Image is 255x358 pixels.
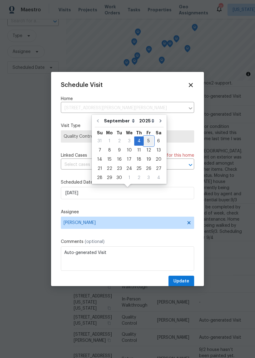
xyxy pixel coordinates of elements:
div: 17 [124,155,134,164]
div: 2 [134,173,144,182]
abbr: Saturday [156,131,161,135]
div: 1 [124,173,134,182]
span: Close [187,82,194,88]
div: Sat Sep 27 2025 [153,164,164,173]
div: 6 [153,137,164,145]
abbr: Tuesday [116,131,122,135]
div: Tue Sep 23 2025 [114,164,124,173]
div: 4 [134,137,144,145]
div: 2 [114,137,124,145]
div: Mon Sep 22 2025 [105,164,114,173]
div: 27 [153,164,164,173]
div: 22 [105,164,114,173]
div: Wed Sep 03 2025 [124,136,134,146]
div: Mon Sep 01 2025 [105,136,114,146]
div: 20 [153,155,164,164]
abbr: Friday [146,131,151,135]
div: 1 [105,137,114,145]
div: Sat Sep 13 2025 [153,146,164,155]
abbr: Monday [106,131,113,135]
div: 15 [105,155,114,164]
div: Fri Sep 05 2025 [144,136,153,146]
div: 19 [144,155,153,164]
div: Sat Sep 20 2025 [153,155,164,164]
div: Mon Sep 29 2025 [105,173,114,182]
div: 5 [144,137,153,145]
div: Mon Sep 08 2025 [105,146,114,155]
div: Tue Sep 30 2025 [114,173,124,182]
div: Mon Sep 15 2025 [105,155,114,164]
div: Sun Sep 07 2025 [95,146,105,155]
label: Visit Type [61,123,194,129]
div: 26 [144,164,153,173]
label: Assignee [61,209,194,215]
button: Go to previous month [93,115,102,127]
textarea: Auto-generated Visit [61,246,194,271]
div: Sat Sep 06 2025 [153,136,164,146]
div: 18 [134,155,144,164]
div: 31 [95,137,105,145]
div: Tue Sep 09 2025 [114,146,124,155]
div: Thu Sep 18 2025 [134,155,144,164]
div: 23 [114,164,124,173]
div: 29 [105,173,114,182]
div: 7 [95,146,105,155]
abbr: Wednesday [126,131,133,135]
div: 14 [95,155,105,164]
span: Linked Cases [61,152,87,158]
div: 21 [95,164,105,173]
span: Quality Control [64,133,191,140]
div: 13 [153,146,164,155]
div: 11 [134,146,144,155]
select: Month [102,116,138,125]
div: 8 [105,146,114,155]
div: Wed Sep 17 2025 [124,155,134,164]
input: Select cases [61,160,177,170]
label: Scheduled Date [61,179,194,185]
div: 3 [124,137,134,145]
abbr: Sunday [97,131,103,135]
div: Sun Aug 31 2025 [95,136,105,146]
div: 3 [144,173,153,182]
div: Sun Sep 28 2025 [95,173,105,182]
div: Tue Sep 02 2025 [114,136,124,146]
span: (optional) [85,240,105,244]
div: Sun Sep 14 2025 [95,155,105,164]
div: 10 [124,146,134,155]
label: Home [61,96,194,102]
div: Fri Oct 03 2025 [144,173,153,182]
span: [PERSON_NAME] [64,220,183,225]
input: M/D/YYYY [61,187,194,199]
div: 9 [114,146,124,155]
select: Year [138,116,156,125]
div: Sun Sep 21 2025 [95,164,105,173]
button: Go to next month [156,115,165,127]
div: Wed Sep 10 2025 [124,146,134,155]
span: Schedule Visit [61,82,103,88]
button: Open [186,161,195,169]
div: Wed Oct 01 2025 [124,173,134,182]
div: Thu Sep 25 2025 [134,164,144,173]
label: Comments [61,239,194,245]
div: 30 [114,173,124,182]
button: Update [168,276,194,287]
div: 4 [153,173,164,182]
span: Update [173,278,189,285]
div: Fri Sep 26 2025 [144,164,153,173]
div: Thu Oct 02 2025 [134,173,144,182]
div: 24 [124,164,134,173]
div: 12 [144,146,153,155]
div: Thu Sep 04 2025 [134,136,144,146]
div: 25 [134,164,144,173]
div: Fri Sep 19 2025 [144,155,153,164]
div: Thu Sep 11 2025 [134,146,144,155]
input: Enter in an address [61,103,185,113]
div: 28 [95,173,105,182]
abbr: Thursday [136,131,142,135]
div: Tue Sep 16 2025 [114,155,124,164]
div: Wed Sep 24 2025 [124,164,134,173]
div: Sat Oct 04 2025 [153,173,164,182]
div: 16 [114,155,124,164]
div: Fri Sep 12 2025 [144,146,153,155]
